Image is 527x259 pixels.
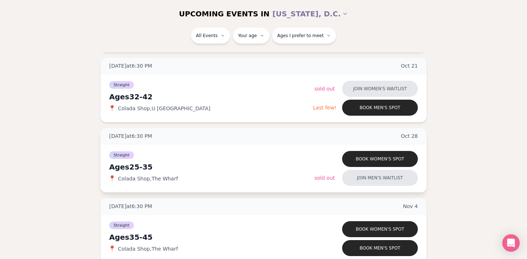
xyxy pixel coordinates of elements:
[196,33,218,39] span: All Events
[118,105,210,112] span: Colada Shop , U [GEOGRAPHIC_DATA]
[109,132,152,140] span: [DATE] at 6:30 PM
[342,240,418,256] button: Book men's spot
[109,222,134,229] span: Straight
[191,28,230,44] button: All Events
[118,245,178,252] span: Colada Shop , The Wharf
[109,162,314,172] div: Ages 25-35
[109,246,115,252] span: 📍
[502,234,520,252] div: Open Intercom Messenger
[342,81,418,97] button: Join women's waitlist
[109,81,134,89] span: Straight
[109,105,115,111] span: 📍
[118,175,178,182] span: Colada Shop , The Wharf
[314,86,335,92] span: Sold Out
[233,28,269,44] button: Your age
[238,33,257,39] span: Your age
[109,62,152,69] span: [DATE] at 6:30 PM
[401,132,418,140] span: Oct 28
[277,33,324,39] span: Ages I prefer to meet
[179,9,270,19] span: UPCOMING EVENTS IN
[401,62,418,69] span: Oct 21
[109,151,134,159] span: Straight
[342,100,418,116] button: Book men's spot
[273,6,348,22] button: [US_STATE], D.C.
[342,221,418,237] button: Book women's spot
[403,203,418,210] span: Nov 4
[342,151,418,167] button: Book women's spot
[314,175,335,181] span: Sold Out
[109,203,152,210] span: [DATE] at 6:30 PM
[342,170,418,186] button: Join men's waitlist
[313,105,336,111] span: Last few!
[109,232,314,242] div: Ages 35-45
[109,92,313,102] div: Ages 32-42
[272,28,336,44] button: Ages I prefer to meet
[109,176,115,182] span: 📍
